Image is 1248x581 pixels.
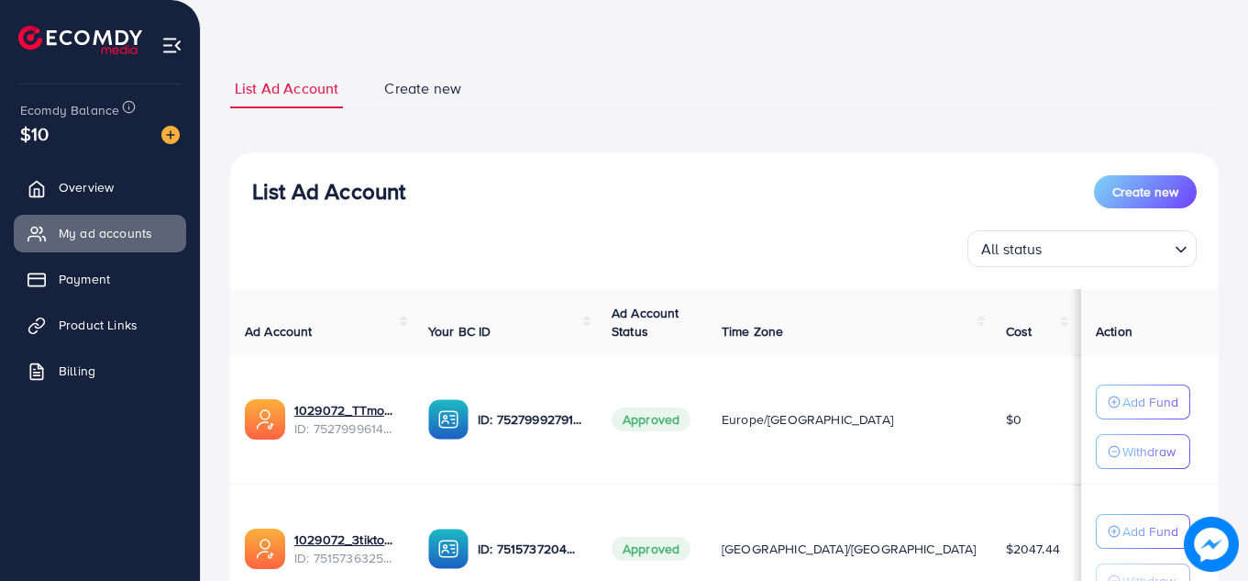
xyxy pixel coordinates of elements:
span: ID: 7515736325211996168 [294,549,399,567]
img: logo [18,26,142,54]
span: Ad Account [245,322,313,341]
a: 1029072_TTmonigrow_1752749004212 [294,401,399,419]
span: Time Zone [722,322,783,341]
img: menu [161,35,182,56]
span: [GEOGRAPHIC_DATA]/[GEOGRAPHIC_DATA] [722,540,977,558]
span: ID: 7527999614847467521 [294,419,399,438]
a: Billing [14,352,186,389]
div: <span class='underline'>1029072_TTmonigrow_1752749004212</span></br>7527999614847467521 [294,401,399,439]
img: ic-ads-acc.e4c84228.svg [245,529,285,569]
p: ID: 7527999279103574032 [478,408,582,430]
span: Cost [1006,322,1033,341]
input: Search for option [1048,232,1167,263]
span: Approved [612,537,690,561]
div: Search for option [967,230,1197,267]
h3: List Ad Account [252,178,405,205]
img: ic-ba-acc.ded83a64.svg [428,399,469,440]
p: Withdraw [1122,441,1176,463]
span: All status [977,236,1046,263]
span: My ad accounts [59,224,152,242]
img: image [161,126,180,144]
a: Overview [14,169,186,206]
img: ic-ads-acc.e4c84228.svg [245,399,285,440]
div: <span class='underline'>1029072_3tiktok_1749893989137</span></br>7515736325211996168 [294,531,399,568]
button: Add Fund [1096,385,1190,419]
span: Product Links [59,316,138,334]
img: ic-ba-acc.ded83a64.svg [428,529,469,569]
button: Add Fund [1096,514,1190,549]
p: ID: 7515737204606648321 [478,538,582,560]
a: Payment [14,261,186,297]
span: Ad Account Status [612,304,679,341]
span: Ecomdy Balance [20,101,119,119]
span: List Ad Account [235,78,338,99]
span: $10 [16,116,53,151]
a: My ad accounts [14,215,186,251]
span: Approved [612,408,690,431]
p: Add Fund [1122,391,1178,413]
a: Product Links [14,307,186,343]
span: Payment [59,270,110,288]
button: Create new [1094,175,1197,208]
span: Overview [59,178,114,196]
span: Create new [384,78,461,99]
img: image [1184,517,1239,572]
span: $2047.44 [1006,540,1060,558]
span: Your BC ID [428,322,491,341]
span: $0 [1006,410,1022,429]
span: Create new [1112,183,1178,201]
span: Billing [59,362,95,380]
a: 1029072_3tiktok_1749893989137 [294,531,399,549]
button: Withdraw [1096,434,1190,469]
span: Europe/[GEOGRAPHIC_DATA] [722,410,893,429]
span: Action [1096,322,1132,341]
p: Add Fund [1122,520,1178,542]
